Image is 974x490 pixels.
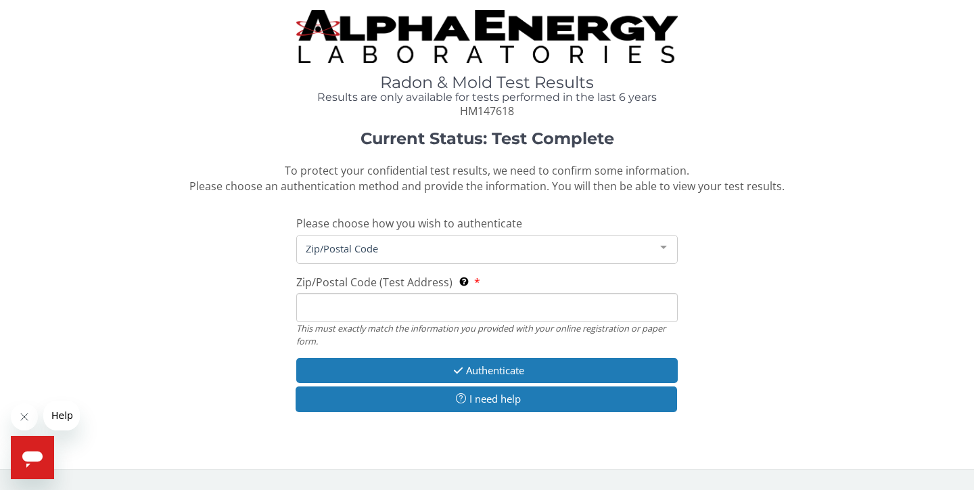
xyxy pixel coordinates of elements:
h1: Radon & Mold Test Results [296,74,678,91]
strong: Current Status: Test Complete [361,129,614,148]
img: TightCrop.jpg [296,10,678,63]
button: Authenticate [296,358,678,383]
span: To protect your confidential test results, we need to confirm some information. Please choose an ... [189,163,785,194]
span: Zip/Postal Code [302,241,650,256]
span: Please choose how you wish to authenticate [296,216,522,231]
iframe: Button to launch messaging window [11,436,54,479]
span: HM147618 [460,104,514,118]
h4: Results are only available for tests performed in the last 6 years [296,91,678,104]
iframe: Close message [11,403,38,430]
iframe: Message from company [43,401,80,430]
span: Zip/Postal Code (Test Address) [296,275,453,290]
button: I need help [296,386,677,411]
div: This must exactly match the information you provided with your online registration or paper form. [296,322,678,347]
